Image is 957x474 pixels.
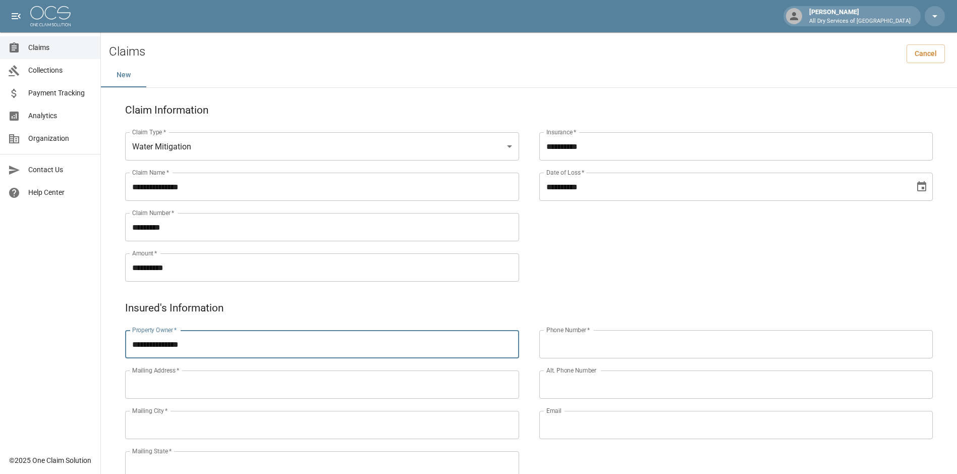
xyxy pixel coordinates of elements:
span: Payment Tracking [28,88,92,98]
div: Water Mitigation [125,132,519,161]
label: Phone Number [546,326,590,334]
label: Mailing City [132,406,168,415]
div: dynamic tabs [101,63,957,87]
a: Cancel [907,44,945,63]
button: New [101,63,146,87]
span: Contact Us [28,165,92,175]
label: Mailing Address [132,366,179,375]
span: Help Center [28,187,92,198]
span: Claims [28,42,92,53]
button: open drawer [6,6,26,26]
label: Amount [132,249,157,257]
span: Organization [28,133,92,144]
label: Property Owner [132,326,177,334]
button: Choose date, selected date is Sep 22, 2025 [912,177,932,197]
img: ocs-logo-white-transparent.png [30,6,71,26]
p: All Dry Services of [GEOGRAPHIC_DATA] [809,17,911,26]
label: Claim Name [132,168,169,177]
label: Insurance [546,128,576,136]
label: Alt. Phone Number [546,366,596,375]
label: Claim Number [132,208,174,217]
label: Claim Type [132,128,166,136]
div: © 2025 One Claim Solution [9,455,91,465]
h2: Claims [109,44,145,59]
label: Mailing State [132,447,172,455]
span: Collections [28,65,92,76]
span: Analytics [28,111,92,121]
div: [PERSON_NAME] [805,7,915,25]
label: Date of Loss [546,168,584,177]
label: Email [546,406,561,415]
